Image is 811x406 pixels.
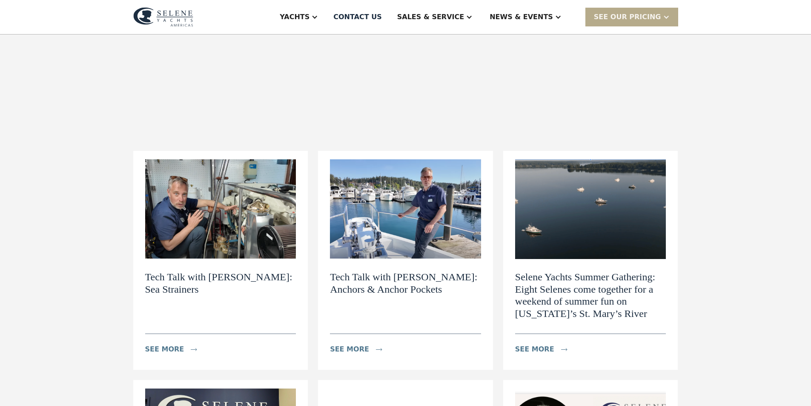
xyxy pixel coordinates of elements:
[490,12,553,22] div: News & EVENTS
[333,12,382,22] div: Contact US
[145,344,184,354] div: see more
[133,151,308,370] a: Tech Talk with Dylan: Sea StrainersTech Talk with [PERSON_NAME]: Sea Strainerssee moreicon
[280,12,309,22] div: Yachts
[330,159,481,259] img: Tech Talk with Dylan: Anchors & Anchor Pockets
[133,7,193,27] img: logo
[585,8,678,26] div: SEE Our Pricing
[515,159,666,259] img: Selene Yachts Summer Gathering: Eight Selenes come together for a weekend of summer fun on Maryla...
[594,12,661,22] div: SEE Our Pricing
[330,344,369,354] div: see more
[330,271,481,296] h2: Tech Talk with [PERSON_NAME]: Anchors & Anchor Pockets
[318,151,493,370] a: Tech Talk with Dylan: Anchors & Anchor PocketsTech Talk with [PERSON_NAME]: Anchors & Anchor Pock...
[503,151,678,370] a: Selene Yachts Summer Gathering: Eight Selenes come together for a weekend of summer fun on Maryla...
[515,271,666,320] h2: Selene Yachts Summer Gathering: Eight Selenes come together for a weekend of summer fun on [US_ST...
[376,348,382,351] img: icon
[145,271,296,296] h2: Tech Talk with [PERSON_NAME]: Sea Strainers
[145,159,296,259] img: Tech Talk with Dylan: Sea Strainers
[191,348,197,351] img: icon
[515,344,554,354] div: see more
[561,348,567,351] img: icon
[397,12,464,22] div: Sales & Service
